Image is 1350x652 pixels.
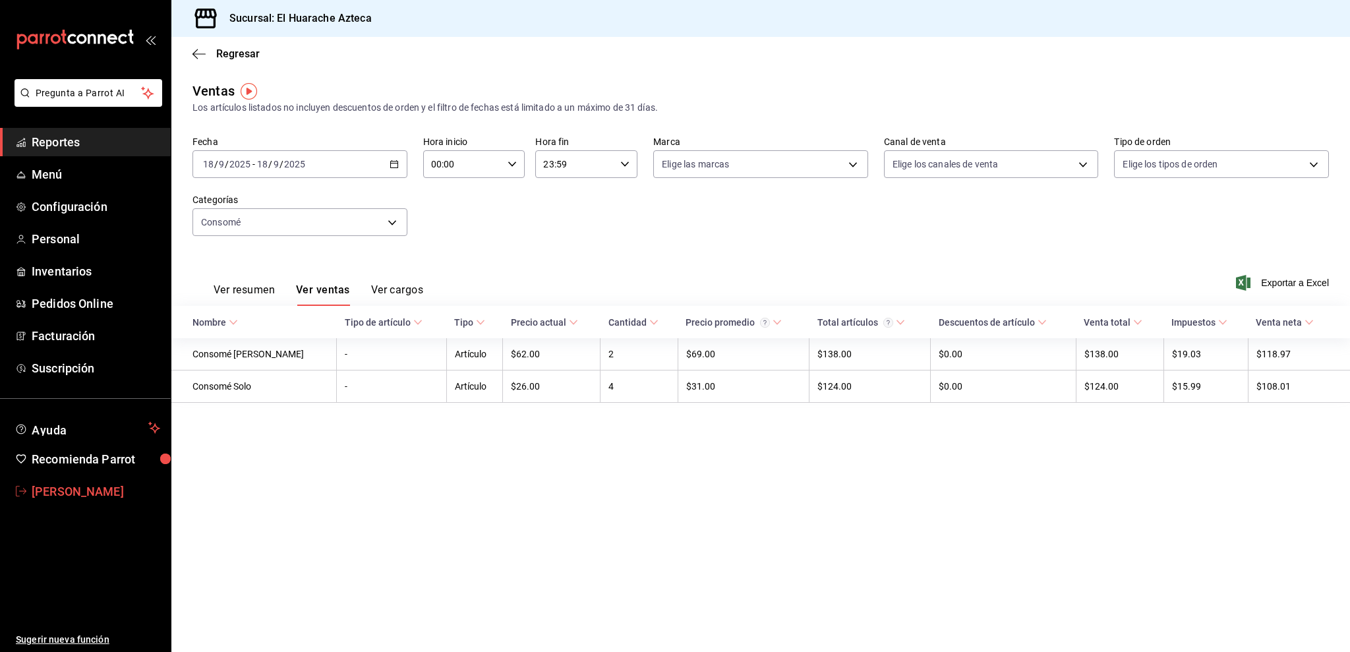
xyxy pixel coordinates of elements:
[32,198,160,216] span: Configuración
[446,370,503,403] td: Artículo
[535,137,637,146] label: Hora fin
[511,317,566,328] div: Precio actual
[36,86,142,100] span: Pregunta a Parrot AI
[32,483,160,500] span: [PERSON_NAME]
[884,137,1099,146] label: Canal de venta
[32,420,143,436] span: Ayuda
[1256,317,1314,328] span: Venta neta
[1248,338,1350,370] td: $118.97
[1084,317,1142,328] span: Venta total
[817,317,905,328] span: Total artículos
[145,34,156,45] button: open_drawer_menu
[273,159,279,169] input: --
[279,159,283,169] span: /
[337,370,447,403] td: -
[809,370,931,403] td: $124.00
[216,47,260,60] span: Regresar
[601,338,678,370] td: 2
[283,159,306,169] input: ----
[214,283,275,306] button: Ver resumen
[15,79,162,107] button: Pregunta a Parrot AI
[32,450,160,468] span: Recomienda Parrot
[931,338,1076,370] td: $0.00
[1256,317,1302,328] div: Venta neta
[225,159,229,169] span: /
[608,317,647,328] div: Cantidad
[1114,137,1329,146] label: Tipo de orden
[1123,158,1218,171] span: Elige los tipos de orden
[1076,338,1163,370] td: $138.00
[678,370,809,403] td: $31.00
[1248,370,1350,403] td: $108.01
[241,83,257,100] img: Tooltip marker
[345,317,423,328] span: Tipo de artículo
[16,633,160,647] span: Sugerir nueva función
[817,317,893,328] div: Total artículos
[760,318,770,328] svg: Precio promedio = Total artículos / cantidad
[192,137,407,146] label: Fecha
[192,317,238,328] span: Nombre
[192,101,1329,115] div: Los artículos listados no incluyen descuentos de orden y el filtro de fechas está limitado a un m...
[337,338,447,370] td: -
[883,318,893,328] svg: El total artículos considera cambios de precios en los artículos así como costos adicionales por ...
[511,317,578,328] span: Precio actual
[608,317,659,328] span: Cantidad
[662,158,729,171] span: Elige las marcas
[1076,370,1163,403] td: $124.00
[32,133,160,151] span: Reportes
[192,81,235,101] div: Ventas
[256,159,268,169] input: --
[939,317,1047,328] span: Descuentos de artículo
[9,96,162,109] a: Pregunta a Parrot AI
[939,317,1035,328] div: Descuentos de artículo
[678,338,809,370] td: $69.00
[32,359,160,377] span: Suscripción
[893,158,998,171] span: Elige los canales de venta
[686,317,770,328] div: Precio promedio
[32,327,160,345] span: Facturación
[931,370,1076,403] td: $0.00
[192,195,407,204] label: Categorías
[1171,317,1227,328] span: Impuestos
[446,338,503,370] td: Artículo
[171,370,337,403] td: Consomé Solo
[201,216,241,229] span: Consomé
[32,230,160,248] span: Personal
[503,338,601,370] td: $62.00
[1239,275,1329,291] button: Exportar a Excel
[1163,338,1248,370] td: $19.03
[345,317,411,328] div: Tipo de artículo
[214,159,218,169] span: /
[219,11,372,26] h3: Sucursal: El Huarache Azteca
[229,159,251,169] input: ----
[503,370,601,403] td: $26.00
[171,338,337,370] td: Consomé [PERSON_NAME]
[218,159,225,169] input: --
[296,283,350,306] button: Ver ventas
[214,283,423,306] div: navigation tabs
[1163,370,1248,403] td: $15.99
[454,317,485,328] span: Tipo
[192,317,226,328] div: Nombre
[1084,317,1130,328] div: Venta total
[202,159,214,169] input: --
[1171,317,1216,328] div: Impuestos
[32,165,160,183] span: Menú
[32,295,160,312] span: Pedidos Online
[653,137,868,146] label: Marca
[423,137,525,146] label: Hora inicio
[601,370,678,403] td: 4
[686,317,782,328] span: Precio promedio
[252,159,255,169] span: -
[192,47,260,60] button: Regresar
[809,338,931,370] td: $138.00
[268,159,272,169] span: /
[454,317,473,328] div: Tipo
[32,262,160,280] span: Inventarios
[371,283,424,306] button: Ver cargos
